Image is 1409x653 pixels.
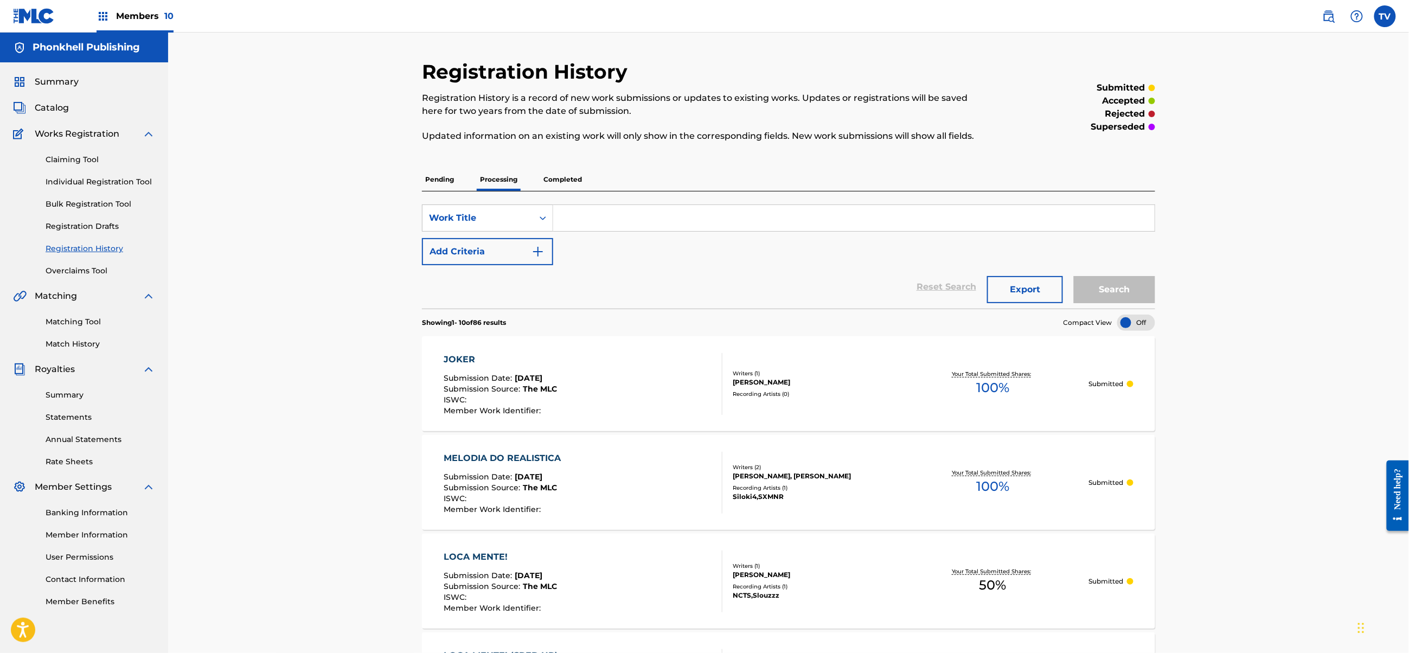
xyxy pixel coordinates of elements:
[523,483,558,492] span: The MLC
[13,75,26,88] img: Summary
[1346,5,1368,27] div: Help
[46,412,155,423] a: Statements
[1318,5,1340,27] a: Public Search
[952,469,1034,477] p: Your Total Submitted Shares:
[733,463,896,471] div: Writers ( 2 )
[46,574,155,585] a: Contact Information
[46,154,155,165] a: Claiming Tool
[952,567,1034,575] p: Your Total Submitted Shares:
[733,492,896,502] div: Siloki4,SXMNR
[35,127,119,140] span: Works Registration
[422,204,1155,309] form: Search Form
[46,434,155,445] a: Annual Statements
[97,10,110,23] img: Top Rightsholders
[733,390,896,398] div: Recording Artists ( 0 )
[142,481,155,494] img: expand
[422,60,633,84] h2: Registration History
[46,456,155,468] a: Rate Sheets
[515,571,543,580] span: [DATE]
[13,481,26,494] img: Member Settings
[1350,10,1363,23] img: help
[422,238,553,265] button: Add Criteria
[733,582,896,591] div: Recording Artists ( 1 )
[1379,452,1409,540] iframe: Resource Center
[733,471,896,481] div: [PERSON_NAME], [PERSON_NAME]
[13,101,69,114] a: CatalogCatalog
[444,494,470,503] span: ISWC :
[1089,379,1124,389] p: Submitted
[142,127,155,140] img: expand
[531,245,545,258] img: 9d2ae6d4665cec9f34b9.svg
[733,591,896,600] div: NCTS,Slouzzz
[33,41,140,54] h5: Phonkhell Publishing
[1105,107,1145,120] p: rejected
[1097,81,1145,94] p: submitted
[35,101,69,114] span: Catalog
[422,130,987,143] p: Updated information on an existing work will only show in the corresponding fields. New work subm...
[1355,601,1409,653] iframe: Chat Widget
[523,384,558,394] span: The MLC
[142,290,155,303] img: expand
[13,127,27,140] img: Works Registration
[444,452,567,465] div: MELODIA DO REALISTICA
[444,472,515,482] span: Submission Date :
[515,472,543,482] span: [DATE]
[733,570,896,580] div: [PERSON_NAME]
[1374,5,1396,27] div: User Menu
[515,373,543,383] span: [DATE]
[422,168,457,191] p: Pending
[444,353,558,366] div: JOKER
[976,477,1009,496] span: 100 %
[444,384,523,394] span: Submission Source :
[46,221,155,232] a: Registration Drafts
[733,369,896,377] div: Writers ( 1 )
[979,575,1007,595] span: 50 %
[540,168,585,191] p: Completed
[523,581,558,591] span: The MLC
[444,406,544,415] span: Member Work Identifier :
[46,243,155,254] a: Registration History
[1089,478,1124,488] p: Submitted
[733,484,896,492] div: Recording Artists ( 1 )
[35,290,77,303] span: Matching
[422,318,506,328] p: Showing 1 - 10 of 86 results
[429,212,527,225] div: Work Title
[116,10,174,22] span: Members
[1322,10,1335,23] img: search
[164,11,174,21] span: 10
[444,581,523,591] span: Submission Source :
[142,363,155,376] img: expand
[46,316,155,328] a: Matching Tool
[13,101,26,114] img: Catalog
[952,370,1034,378] p: Your Total Submitted Shares:
[1103,94,1145,107] p: accepted
[422,534,1155,629] a: LOCA MENTE!Submission Date:[DATE]Submission Source:The MLCISWC:Member Work Identifier:Writers (1)...
[444,571,515,580] span: Submission Date :
[46,265,155,277] a: Overclaims Tool
[1091,120,1145,133] p: superseded
[46,389,155,401] a: Summary
[1064,318,1112,328] span: Compact View
[444,603,544,613] span: Member Work Identifier :
[13,41,26,54] img: Accounts
[444,592,470,602] span: ISWC :
[733,377,896,387] div: [PERSON_NAME]
[444,483,523,492] span: Submission Source :
[13,8,55,24] img: MLC Logo
[422,435,1155,530] a: MELODIA DO REALISTICASubmission Date:[DATE]Submission Source:The MLCISWC:Member Work Identifier:W...
[444,550,558,564] div: LOCA MENTE!
[987,276,1063,303] button: Export
[13,363,26,376] img: Royalties
[46,338,155,350] a: Match History
[35,363,75,376] span: Royalties
[35,75,79,88] span: Summary
[46,552,155,563] a: User Permissions
[13,75,79,88] a: SummarySummary
[422,336,1155,431] a: JOKERSubmission Date:[DATE]Submission Source:The MLCISWC:Member Work Identifier:Writers (1)[PERSO...
[1358,612,1365,644] div: Ziehen
[444,373,515,383] span: Submission Date :
[422,92,987,118] p: Registration History is a record of new work submissions or updates to existing works. Updates or...
[46,596,155,607] a: Member Benefits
